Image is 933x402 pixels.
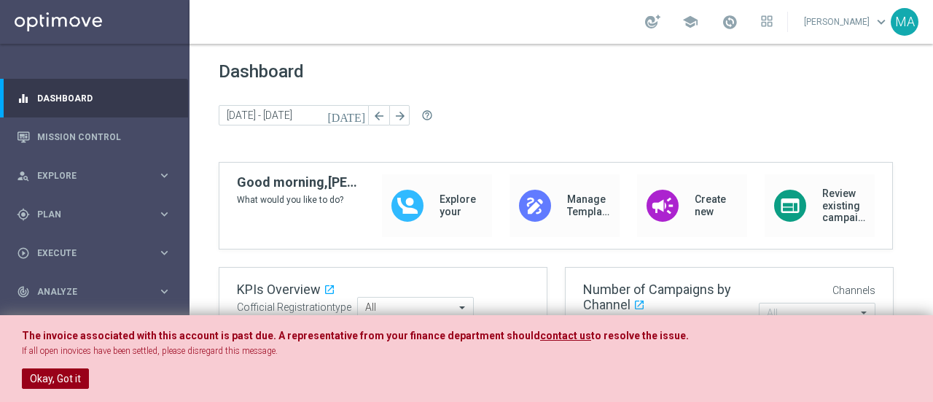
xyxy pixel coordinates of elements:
[16,247,172,259] button: play_circle_outline Execute keyboard_arrow_right
[157,246,171,260] i: keyboard_arrow_right
[17,92,30,105] i: equalizer
[37,171,157,180] span: Explore
[17,247,30,260] i: play_circle_outline
[873,14,889,30] span: keyboard_arrow_down
[17,208,157,221] div: Plan
[16,131,172,143] button: Mission Control
[16,93,172,104] button: equalizer Dashboard
[17,208,30,221] i: gps_fixed
[17,169,157,182] div: Explore
[591,330,689,341] span: to resolve the issue.
[16,209,172,220] button: gps_fixed Plan keyboard_arrow_right
[16,170,172,182] button: person_search Explore keyboard_arrow_right
[37,117,171,156] a: Mission Control
[157,207,171,221] i: keyboard_arrow_right
[891,8,918,36] div: MA
[17,285,30,298] i: track_changes
[157,169,171,182] i: keyboard_arrow_right
[17,79,171,117] div: Dashboard
[682,14,698,30] span: school
[37,249,157,258] span: Execute
[37,210,157,219] span: Plan
[37,287,157,296] span: Analyze
[803,11,891,33] a: [PERSON_NAME]keyboard_arrow_down
[17,247,157,260] div: Execute
[22,330,540,341] span: The invoice associated with this account is past due. A representative from your finance departme...
[157,285,171,298] i: keyboard_arrow_right
[17,285,157,298] div: Analyze
[16,286,172,298] button: track_changes Analyze keyboard_arrow_right
[540,330,591,342] a: contact us
[17,117,171,156] div: Mission Control
[22,345,911,357] p: If all open inovices have been settled, please disregard this message.
[37,79,171,117] a: Dashboard
[17,169,30,182] i: person_search
[22,368,89,389] button: Okay, Got it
